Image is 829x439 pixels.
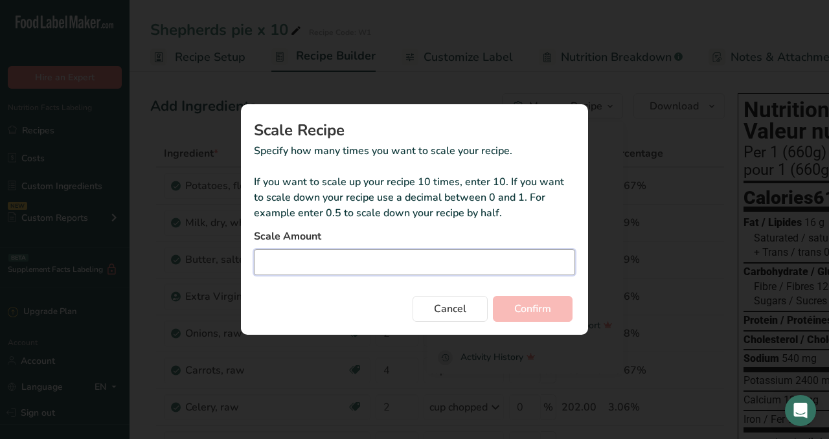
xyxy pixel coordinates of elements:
p: Specify how many times you want to scale your recipe. If you want to scale up your recipe 10 time... [254,143,575,221]
button: Cancel [413,296,488,322]
div: Open Intercom Messenger [785,395,816,426]
span: Cancel [434,301,466,317]
h1: Scale Recipe [254,122,575,138]
button: Confirm [493,296,573,322]
span: Confirm [514,301,551,317]
span: Scale Amount [254,229,321,244]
